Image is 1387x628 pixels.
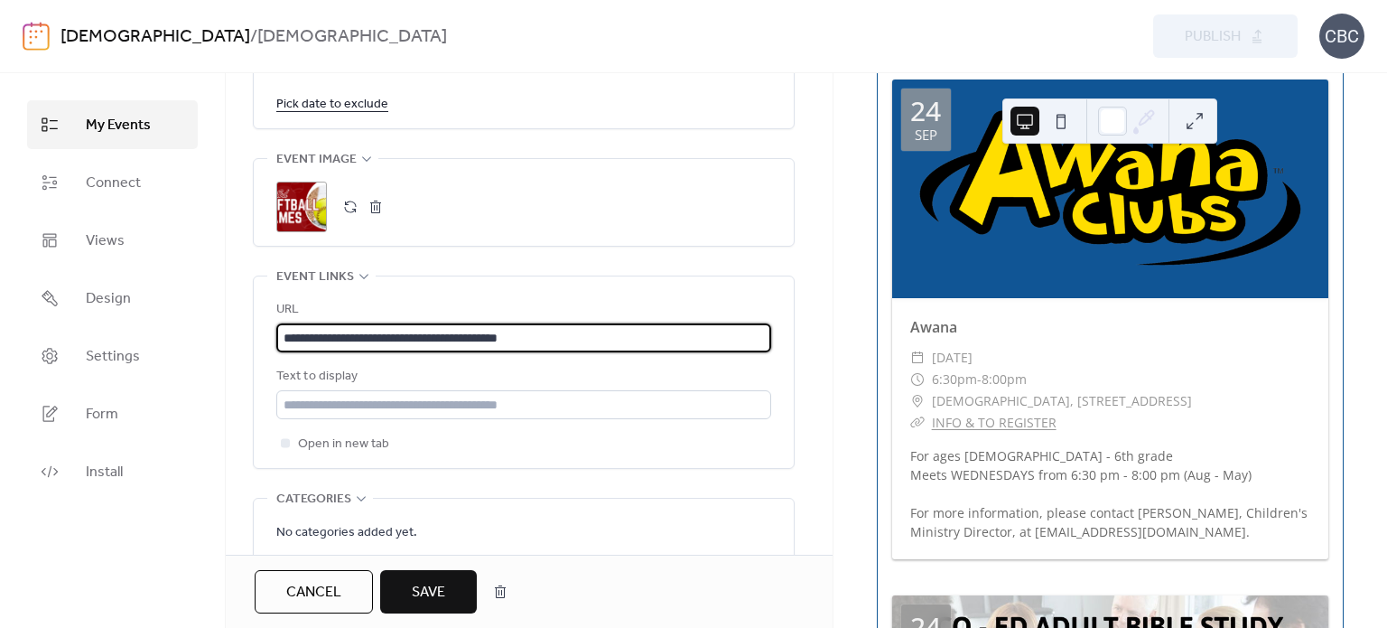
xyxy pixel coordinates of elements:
button: Cancel [255,570,373,614]
div: ​ [910,412,925,434]
button: Save [380,570,477,614]
a: Form [27,389,198,438]
span: Form [86,404,118,426]
span: Cancel [286,582,341,604]
span: No categories added yet. [276,522,417,544]
a: Connect [27,158,198,207]
b: / [250,20,257,54]
span: 6:30pm [932,369,977,390]
a: Awana [910,317,957,337]
a: INFO & TO REGISTER [932,414,1057,431]
span: Settings [86,346,140,368]
div: CBC [1319,14,1364,59]
a: Design [27,274,198,323]
span: [DATE] [932,347,973,369]
span: Views [86,230,125,252]
a: My Events [27,100,198,149]
div: Text to display [276,366,768,388]
span: Save [412,582,445,604]
a: Install [27,447,198,496]
span: [DEMOGRAPHIC_DATA], [STREET_ADDRESS] [932,390,1192,412]
a: Views [27,216,198,265]
div: 24 [910,98,941,125]
div: ; [276,182,327,232]
div: ​ [910,347,925,369]
div: ​ [910,390,925,412]
img: logo [23,22,50,51]
span: My Events [86,115,151,136]
span: 8:00pm [982,369,1027,390]
span: - [977,369,982,390]
span: Open in new tab [298,434,389,455]
div: URL [276,299,768,321]
span: Connect [86,173,141,194]
span: Event links [276,267,354,288]
div: ​ [910,369,925,390]
div: Sep [915,128,937,142]
a: Settings [27,332,198,380]
span: Event image [276,149,357,171]
span: Design [86,288,131,310]
div: For ages [DEMOGRAPHIC_DATA] - 6th grade Meets WEDNESDAYS from 6:30 pm - 8:00 pm (Aug - May) For m... [892,446,1328,541]
a: [DEMOGRAPHIC_DATA] [61,20,250,54]
span: Install [86,462,123,483]
span: Pick date to exclude [276,94,388,116]
b: [DEMOGRAPHIC_DATA] [257,20,447,54]
span: Categories [276,489,351,511]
